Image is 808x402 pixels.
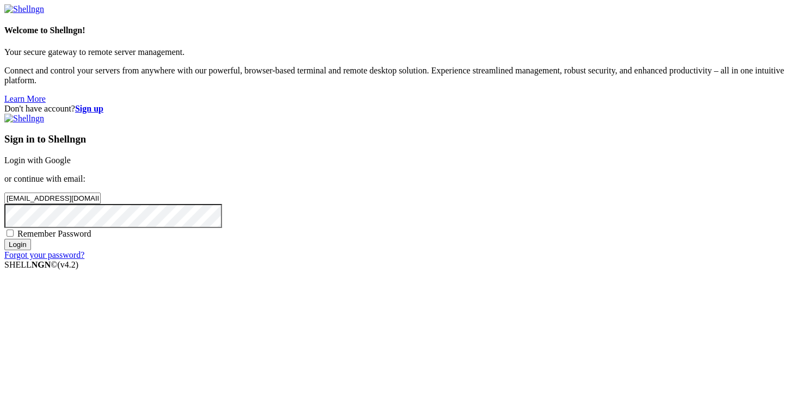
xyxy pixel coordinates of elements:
img: Shellngn [4,4,44,14]
span: SHELL © [4,260,78,269]
h3: Sign in to Shellngn [4,133,804,145]
img: Shellngn [4,114,44,123]
input: Email address [4,193,101,204]
b: NGN [32,260,51,269]
p: or continue with email: [4,174,804,184]
span: Remember Password [17,229,91,238]
span: 4.2.0 [58,260,79,269]
input: Login [4,239,31,250]
input: Remember Password [7,230,14,237]
div: Don't have account? [4,104,804,114]
p: Connect and control your servers from anywhere with our powerful, browser-based terminal and remo... [4,66,804,85]
p: Your secure gateway to remote server management. [4,47,804,57]
a: Sign up [75,104,103,113]
a: Login with Google [4,156,71,165]
h4: Welcome to Shellngn! [4,26,804,35]
a: Learn More [4,94,46,103]
a: Forgot your password? [4,250,84,259]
